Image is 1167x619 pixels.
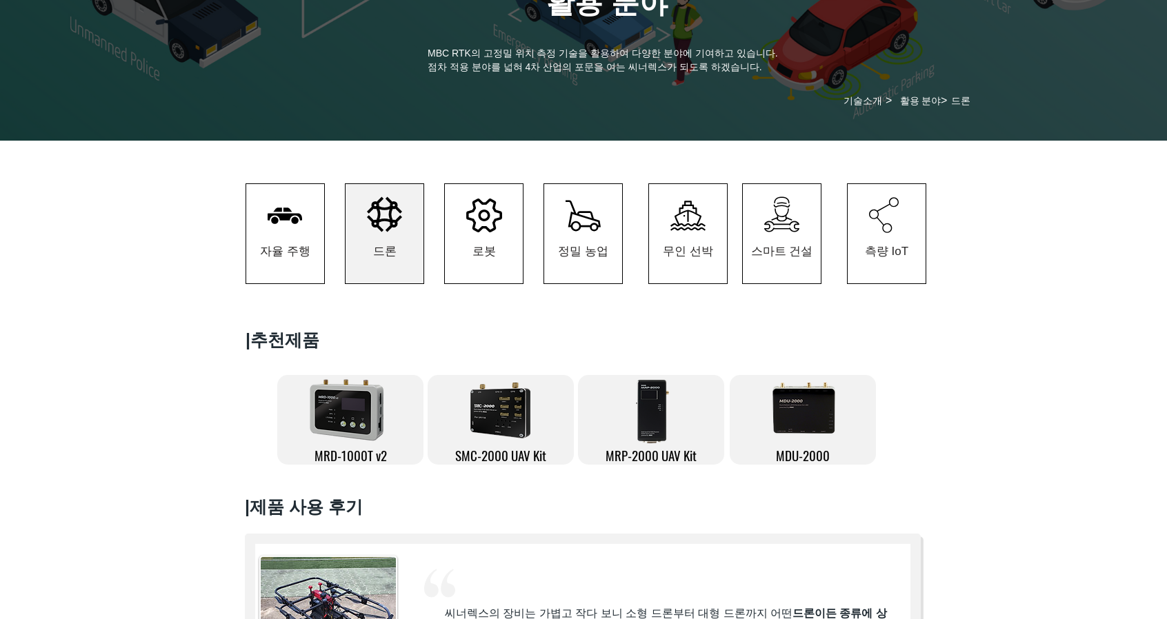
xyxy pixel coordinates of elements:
[260,243,310,259] span: 자율 주행
[246,183,325,284] a: 자율 주행
[345,183,424,284] a: 드론
[472,243,496,259] span: 로봇
[315,445,387,465] span: MRD-1000T v2
[444,183,523,284] a: 로봇
[760,374,846,443] img: MDU2000_front-removebg-preview.png
[865,243,908,259] span: 측량 IoT
[633,376,676,445] img: MRP-2000-removebg-preview.png
[751,243,813,259] span: 스마트 건설
[470,383,530,438] img: smc-2000.png
[844,95,882,108] span: 기술소개
[543,183,623,284] a: 정밀 농업
[836,94,889,109] a: 기술소개
[1008,560,1167,619] iframe: Wix Chat
[891,94,950,109] a: 활용 분야
[606,445,697,465] span: MRP-2000 UAV Kit
[455,445,546,465] span: SMC-2000 UAV Kit
[245,497,363,516] span: ​|제품 사용 후기
[246,330,319,349] span: ​|추천제품
[941,94,947,106] span: >
[900,95,941,108] span: 활용 분야
[951,95,970,108] span: 드론
[941,94,999,109] a: 드론
[373,243,397,259] span: 드론
[730,375,876,465] a: MDU-2000
[742,183,821,284] a: 스마트 건설
[847,183,926,284] a: 측량 IoT
[886,94,892,106] span: >
[277,375,423,465] a: MRD-1000T v2
[301,371,394,447] img: 제목 없음-3.png
[578,375,724,465] a: MRP-2000 UAV Kit
[428,375,574,465] a: SMC-2000 UAV Kit
[776,445,830,465] span: MDU-2000
[648,183,728,284] a: 무인 선박
[663,243,713,259] span: 무인 선박
[558,243,608,259] span: 정밀 농업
